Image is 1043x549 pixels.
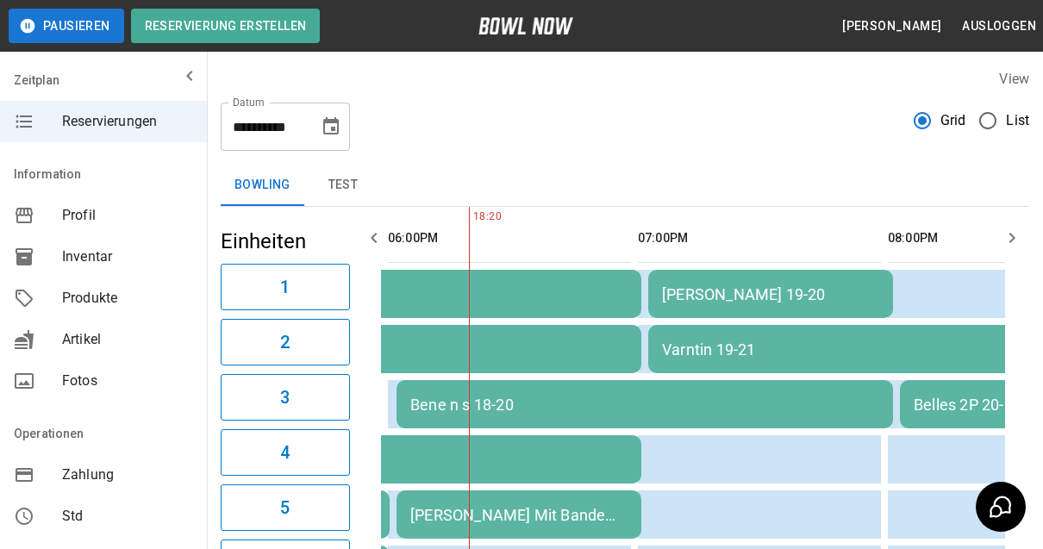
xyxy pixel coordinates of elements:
[469,209,473,226] span: 18:20
[280,384,290,411] h6: 3
[62,205,193,226] span: Profil
[159,451,628,469] div: Kovalchuk bezahlt 17-19
[62,465,193,485] span: Zahlung
[62,371,193,391] span: Fotos
[280,439,290,466] h6: 4
[478,17,573,34] img: logo
[221,228,350,255] h5: Einheiten
[221,264,350,310] button: 1
[62,329,193,350] span: Artikel
[955,10,1043,42] button: Ausloggen
[940,110,966,131] span: Grid
[999,71,1029,87] label: View
[131,9,321,43] button: Reservierung erstellen
[221,165,304,206] button: Bowling
[221,319,350,365] button: 2
[280,273,290,301] h6: 1
[280,328,290,356] h6: 2
[62,506,193,527] span: Std
[221,165,1029,206] div: inventory tabs
[410,506,628,524] div: [PERSON_NAME] Mit Bande bezahlt 18-19
[314,109,348,144] button: Choose date, selected date is 12. Okt. 2025
[304,165,382,206] button: test
[1006,110,1029,131] span: List
[280,494,290,521] h6: 5
[662,285,879,303] div: [PERSON_NAME] 19-20
[410,396,879,414] div: Bene n s 18-20
[221,374,350,421] button: 3
[221,484,350,531] button: 5
[9,9,124,43] button: Pausieren
[221,429,350,476] button: 4
[835,10,948,42] button: [PERSON_NAME]
[62,111,193,132] span: Reservierungen
[159,285,628,303] div: [PERSON_NAME] bezahlt 17-19
[62,288,193,309] span: Produkte
[62,246,193,267] span: Inventar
